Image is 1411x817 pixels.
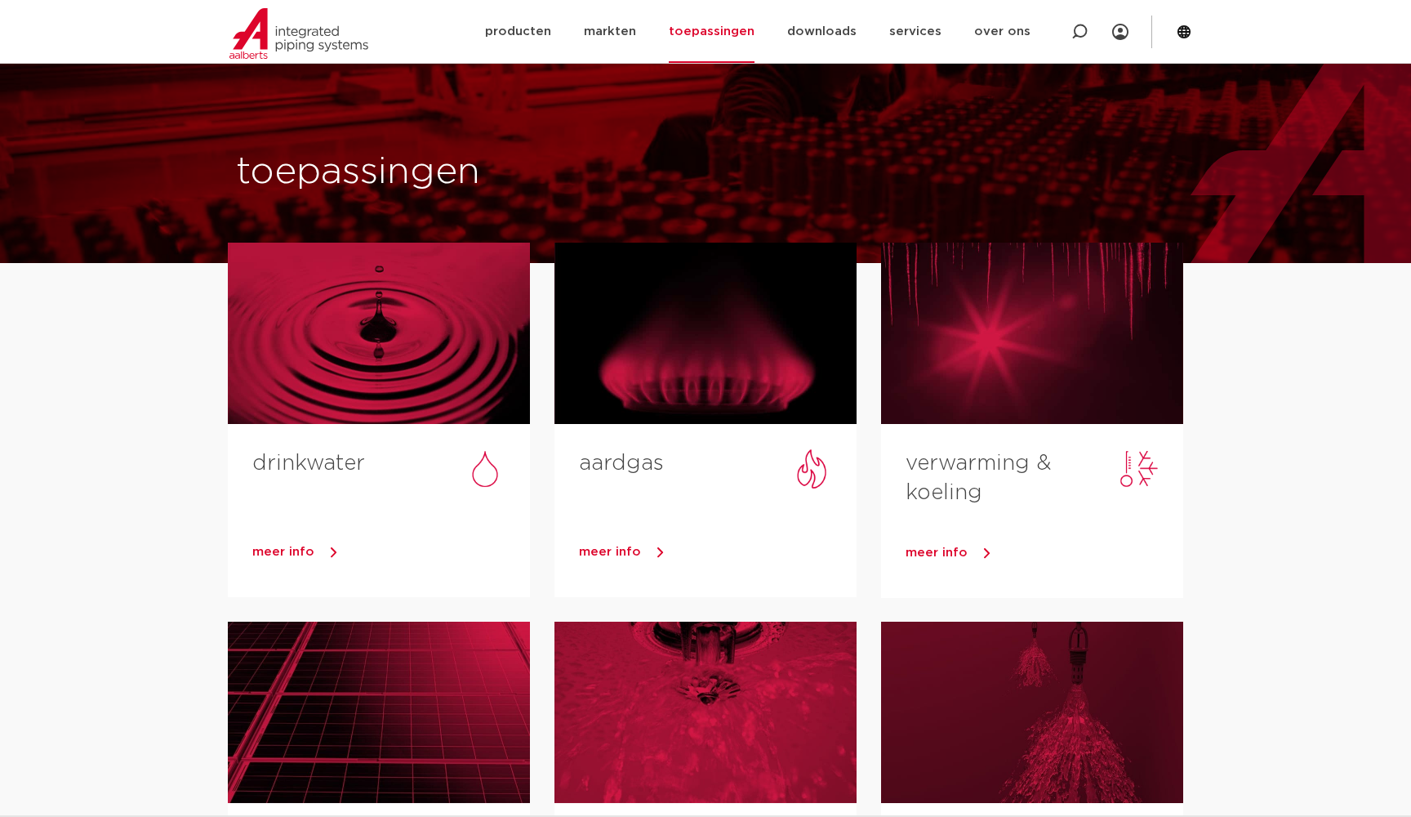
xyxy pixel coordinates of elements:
[579,546,641,558] span: meer info
[236,146,697,199] h1: toepassingen
[252,546,314,558] span: meer info
[906,453,1052,503] a: verwarming & koeling
[579,453,664,474] a: aardgas
[906,547,968,559] span: meer info
[579,540,857,565] a: meer info
[906,541,1183,565] a: meer info
[252,453,365,474] a: drinkwater
[252,540,530,565] a: meer info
